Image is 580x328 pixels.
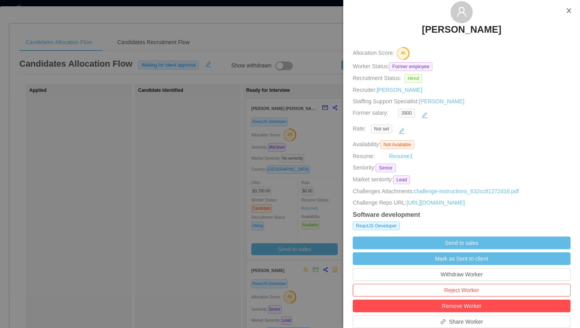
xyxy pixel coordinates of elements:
i: icon: user [456,6,467,17]
a: [PERSON_NAME] [422,23,501,41]
span: 3900 [398,109,415,117]
a: Resume1 [389,152,413,160]
span: ReactJS Developer [353,222,400,230]
a: [PERSON_NAME] [419,98,464,104]
a: [PERSON_NAME] [377,87,422,93]
span: Allocation Score: [353,50,394,56]
span: Not set [371,125,392,133]
a: challenge-instructions_632cc81272d16.pdf [414,188,519,194]
span: Challenges Attachments: [353,187,414,196]
a: [URL][DOMAIN_NAME] [406,199,465,206]
text: 46 [401,51,406,56]
button: Mark as Sent to client [353,252,571,265]
h3: [PERSON_NAME] [422,23,501,36]
button: 46 [394,47,410,59]
button: icon: edit [395,125,408,137]
button: Reject Worker [353,284,571,296]
span: Not Available [380,140,414,149]
strong: Software development [353,211,420,218]
span: Resume: [353,153,375,159]
span: Hired [404,74,422,83]
span: Availability: [353,141,417,147]
span: Seniority: [353,164,376,172]
button: Remove Worker [353,300,571,312]
span: Recruiter: [353,87,422,93]
button: Withdraw Worker [353,268,571,281]
button: Send to sales [353,237,571,249]
span: Senior [376,164,396,172]
i: icon: close [566,7,572,14]
span: Market seniority: [353,175,393,184]
span: Worker Status: [353,63,389,69]
span: Lead [393,175,410,184]
span: Staffing Support Specialist: [353,98,464,104]
button: icon: edit [418,109,431,121]
span: Former employee [389,62,432,71]
span: Recruitment Status: [353,75,401,81]
span: Challenge Repo URL: [353,199,406,207]
button: icon: linkShare Worker [353,315,571,328]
